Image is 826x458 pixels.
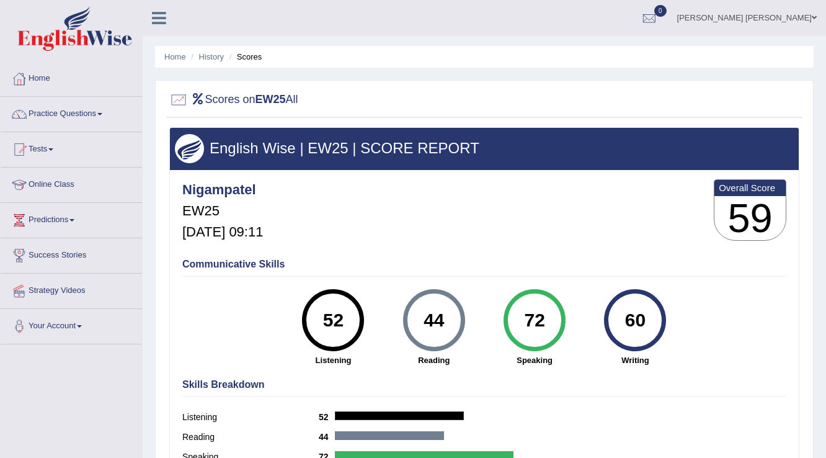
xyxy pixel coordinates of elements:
a: Online Class [1,168,142,199]
h5: EW25 [182,204,263,218]
img: wings.png [175,134,204,163]
a: Home [164,52,186,61]
h5: [DATE] 09:11 [182,225,263,240]
div: 60 [613,294,658,346]
h4: Skills Breakdown [182,379,786,390]
b: 52 [319,412,335,422]
a: History [199,52,224,61]
a: Tests [1,132,142,163]
h3: English Wise | EW25 | SCORE REPORT [175,140,794,156]
li: Scores [226,51,262,63]
b: 44 [319,432,335,442]
div: 52 [311,294,356,346]
a: Strategy Videos [1,274,142,305]
h4: Nigampatel [182,182,263,197]
h4: Communicative Skills [182,259,786,270]
b: EW25 [255,93,286,106]
a: Predictions [1,203,142,234]
label: Reading [182,431,319,444]
strong: Reading [390,354,478,366]
div: 44 [411,294,456,346]
span: 0 [654,5,667,17]
a: Your Account [1,309,142,340]
strong: Listening [289,354,377,366]
h3: 59 [714,196,786,241]
div: 72 [512,294,557,346]
label: Listening [182,411,319,424]
a: Home [1,61,142,92]
b: Overall Score [719,182,781,193]
strong: Speaking [491,354,579,366]
strong: Writing [591,354,679,366]
a: Success Stories [1,238,142,269]
a: Practice Questions [1,97,142,128]
h2: Scores on All [169,91,298,109]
